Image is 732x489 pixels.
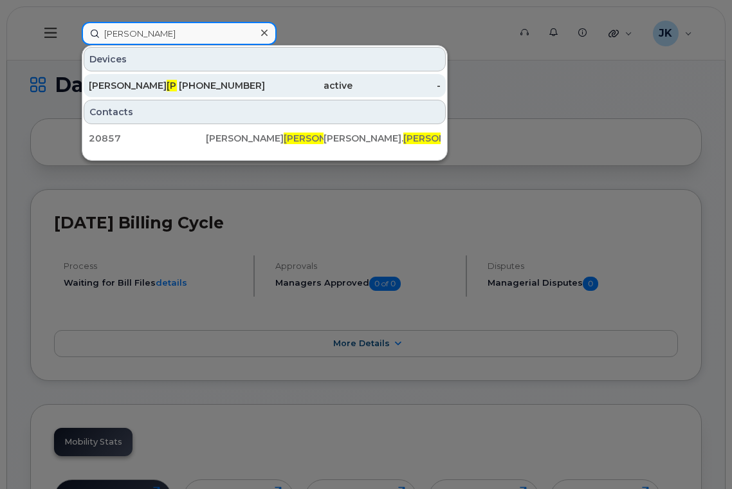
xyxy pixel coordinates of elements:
div: [PERSON_NAME] [206,132,323,145]
div: [PERSON_NAME] [89,79,177,92]
div: 20857 [89,132,206,145]
div: [PERSON_NAME]. @[DOMAIN_NAME] [324,132,441,145]
a: 20857[PERSON_NAME][PERSON_NAME][PERSON_NAME].[PERSON_NAME]@[DOMAIN_NAME] [84,127,446,150]
a: [PERSON_NAME][PERSON_NAME][PHONE_NUMBER]active- [84,74,446,97]
div: Devices [84,47,446,71]
div: - [352,79,441,92]
span: [PERSON_NAME] [403,133,481,144]
div: active [265,79,353,92]
span: [PERSON_NAME] [284,133,361,144]
span: [PERSON_NAME] [167,80,244,91]
div: Contacts [84,100,446,124]
div: [PHONE_NUMBER] [177,79,265,92]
